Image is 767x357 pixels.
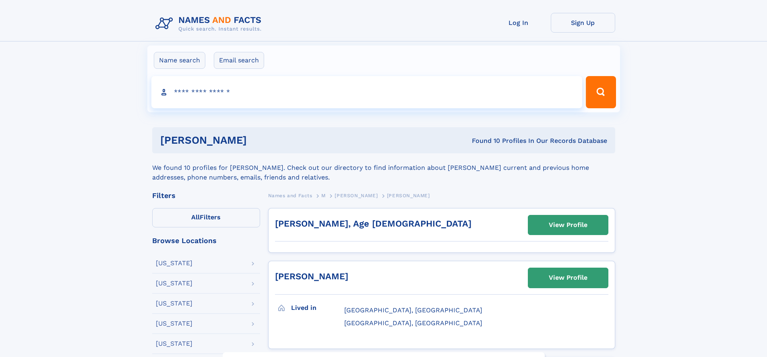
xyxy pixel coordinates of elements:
[156,340,192,347] div: [US_STATE]
[275,219,471,229] a: [PERSON_NAME], Age [DEMOGRAPHIC_DATA]
[214,52,264,69] label: Email search
[387,193,430,198] span: [PERSON_NAME]
[154,52,205,69] label: Name search
[528,215,608,235] a: View Profile
[275,271,348,281] a: [PERSON_NAME]
[152,237,260,244] div: Browse Locations
[359,136,607,145] div: Found 10 Profiles In Our Records Database
[268,190,312,200] a: Names and Facts
[344,306,482,314] span: [GEOGRAPHIC_DATA], [GEOGRAPHIC_DATA]
[321,190,326,200] a: M
[152,13,268,35] img: Logo Names and Facts
[291,301,344,315] h3: Lived in
[151,76,583,108] input: search input
[152,153,615,182] div: We found 10 profiles for [PERSON_NAME]. Check out our directory to find information about [PERSON...
[335,193,378,198] span: [PERSON_NAME]
[156,300,192,307] div: [US_STATE]
[152,208,260,227] label: Filters
[486,13,551,33] a: Log In
[528,268,608,287] a: View Profile
[191,213,200,221] span: All
[549,216,587,234] div: View Profile
[152,192,260,199] div: Filters
[160,135,360,145] h1: [PERSON_NAME]
[344,319,482,327] span: [GEOGRAPHIC_DATA], [GEOGRAPHIC_DATA]
[549,268,587,287] div: View Profile
[321,193,326,198] span: M
[335,190,378,200] a: [PERSON_NAME]
[156,280,192,287] div: [US_STATE]
[156,320,192,327] div: [US_STATE]
[586,76,616,108] button: Search Button
[156,260,192,266] div: [US_STATE]
[551,13,615,33] a: Sign Up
